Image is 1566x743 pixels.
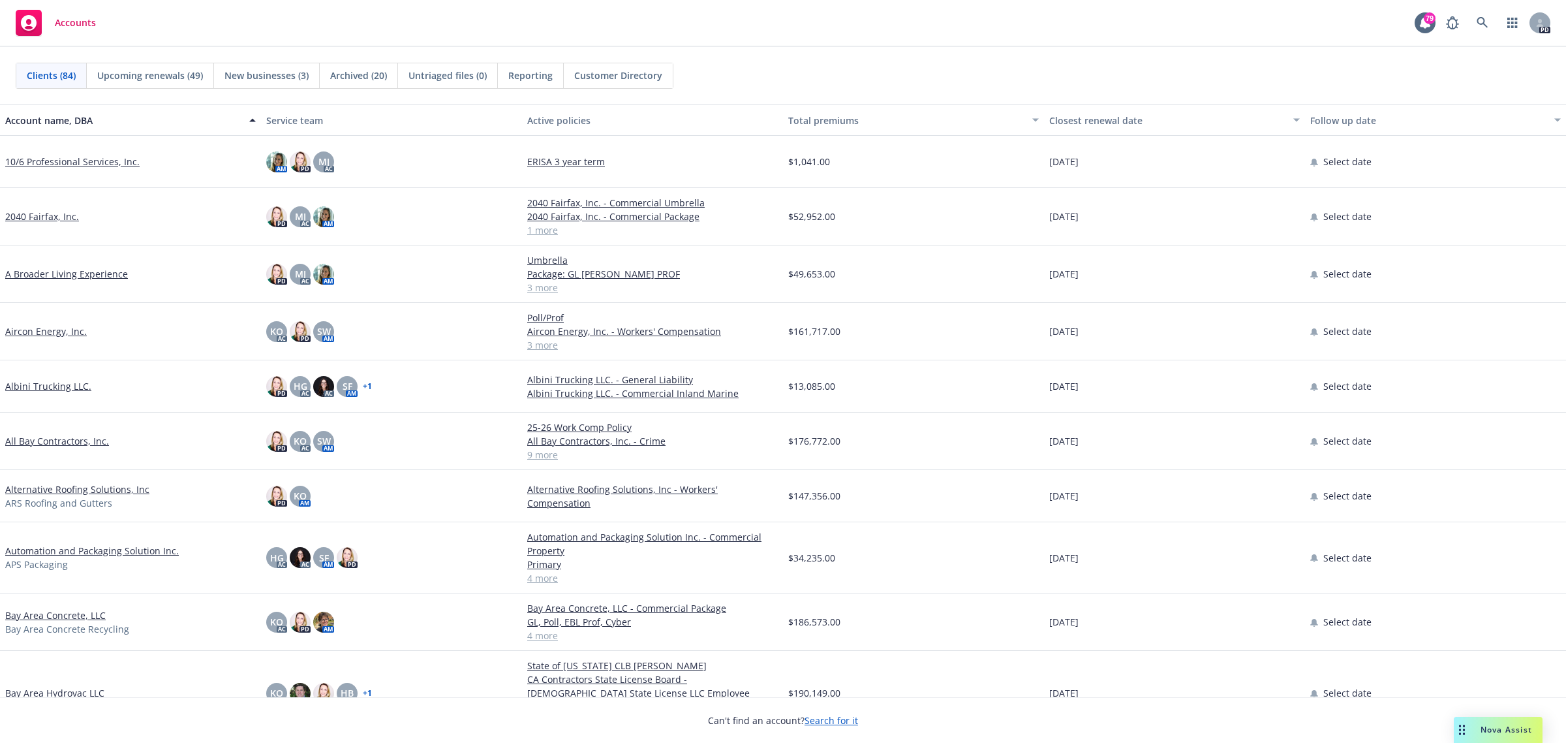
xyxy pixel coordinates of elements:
span: [DATE] [1049,210,1079,223]
button: Service team [261,104,522,136]
span: $1,041.00 [788,155,830,168]
a: Search [1469,10,1496,36]
span: [DATE] [1049,489,1079,503]
a: 25-26 Work Comp Policy [527,420,778,434]
a: CA Contractors State License Board - [DEMOGRAPHIC_DATA] State License LLC Employee Worker Bond [527,672,778,714]
img: photo [337,547,358,568]
div: Active policies [527,114,778,127]
img: photo [313,206,334,227]
a: Poll/Prof [527,311,778,324]
span: KO [294,489,307,503]
span: [DATE] [1049,434,1079,448]
img: photo [266,431,287,452]
a: Switch app [1499,10,1526,36]
span: KO [270,615,283,629]
span: Untriaged files (0) [408,69,487,82]
span: Select date [1323,379,1372,393]
button: Closest renewal date [1044,104,1305,136]
a: Bay Area Hydrovac LLC [5,686,104,700]
img: photo [313,376,334,397]
span: [DATE] [1049,379,1079,393]
div: Drag to move [1454,717,1470,743]
a: Aircon Energy, Inc. - Workers' Compensation [527,324,778,338]
span: Select date [1323,324,1372,338]
span: [DATE] [1049,615,1079,629]
button: Total premiums [783,104,1044,136]
a: Primary [527,558,778,571]
button: Active policies [522,104,783,136]
span: HG [270,551,284,565]
img: photo [290,151,311,172]
span: Clients (84) [27,69,76,82]
div: Total premiums [788,114,1024,127]
span: Select date [1323,155,1372,168]
div: 79 [1424,12,1435,24]
a: 2040 Fairfax, Inc. - Commercial Umbrella [527,196,778,210]
span: SW [317,324,331,338]
a: Aircon Energy, Inc. [5,324,87,338]
span: Select date [1323,615,1372,629]
img: photo [290,547,311,568]
span: New businesses (3) [224,69,309,82]
img: photo [266,151,287,172]
a: Albini Trucking LLC. - General Liability [527,373,778,387]
img: photo [266,264,287,285]
span: HG [294,379,307,393]
span: SF [343,379,352,393]
span: [DATE] [1049,324,1079,338]
span: Customer Directory [574,69,662,82]
div: Service team [266,114,517,127]
span: SF [319,551,329,565]
a: 3 more [527,338,778,352]
a: State of [US_STATE] CLB [PERSON_NAME] [527,659,778,672]
span: $176,772.00 [788,434,840,448]
img: photo [266,376,287,397]
div: Closest renewal date [1049,114,1285,127]
a: 3 more [527,281,778,294]
span: MJ [295,267,306,281]
img: photo [266,486,287,507]
div: Account name, DBA [5,114,241,127]
span: $49,653.00 [788,267,835,281]
img: photo [290,683,311,704]
span: MJ [295,210,306,223]
a: Alternative Roofing Solutions, Inc [5,482,149,496]
span: Archived (20) [330,69,387,82]
a: GL, Poll, EBL Prof, Cyber [527,615,778,629]
span: [DATE] [1049,686,1079,700]
button: Follow up date [1305,104,1566,136]
span: [DATE] [1049,551,1079,565]
span: [DATE] [1049,155,1079,168]
a: 2040 Fairfax, Inc. [5,210,79,223]
span: Select date [1323,267,1372,281]
a: Search for it [805,714,858,727]
span: $190,149.00 [788,686,840,700]
a: Package: GL [PERSON_NAME] PROF [527,267,778,281]
a: 4 more [527,571,778,585]
img: photo [290,612,311,633]
span: APS Packaging [5,558,68,571]
a: + 1 [363,689,372,697]
a: Automation and Packaging Solution Inc. - Commercial Property [527,530,778,558]
span: Can't find an account? [708,714,858,727]
a: + 1 [363,383,372,390]
a: Umbrella [527,253,778,267]
span: KO [270,686,283,700]
span: $147,356.00 [788,489,840,503]
a: Report a Bug [1439,10,1466,36]
a: Albini Trucking LLC. [5,379,91,393]
span: $34,235.00 [788,551,835,565]
div: Follow up date [1310,114,1546,127]
span: Select date [1323,551,1372,565]
span: HB [341,686,354,700]
span: Select date [1323,210,1372,223]
span: SW [317,434,331,448]
img: photo [313,264,334,285]
span: MJ [318,155,330,168]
